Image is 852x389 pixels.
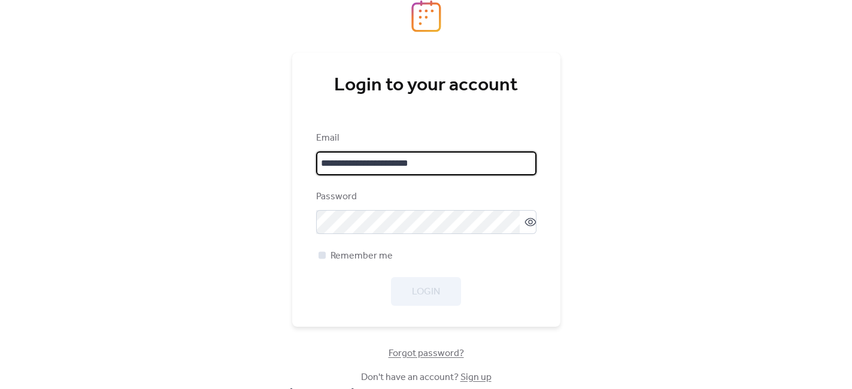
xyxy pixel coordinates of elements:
div: Password [316,190,534,204]
div: Email [316,131,534,145]
span: Remember me [331,249,393,263]
a: Forgot password? [389,350,464,357]
div: Login to your account [316,74,536,98]
a: Sign up [460,368,492,387]
span: Don't have an account? [361,370,492,385]
span: Forgot password? [389,347,464,361]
